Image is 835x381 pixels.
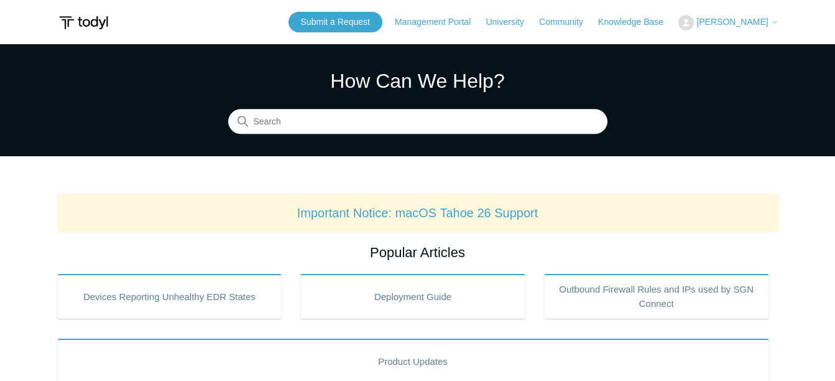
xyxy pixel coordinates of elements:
a: Submit a Request [288,12,382,32]
a: Knowledge Base [598,16,676,29]
img: Todyl Support Center Help Center home page [57,11,110,34]
a: Deployment Guide [300,274,525,319]
button: [PERSON_NAME] [678,15,778,31]
h2: Popular Articles [57,242,778,263]
a: Management Portal [395,16,483,29]
a: Important Notice: macOS Tahoe 26 Support [297,206,538,220]
a: Outbound Firewall Rules and IPs used by SGN Connect [544,274,769,319]
a: University [486,16,536,29]
a: Community [539,16,596,29]
a: Devices Reporting Unhealthy EDR States [57,274,282,319]
h1: How Can We Help? [228,66,607,96]
span: [PERSON_NAME] [696,17,768,27]
input: Search [228,110,607,134]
